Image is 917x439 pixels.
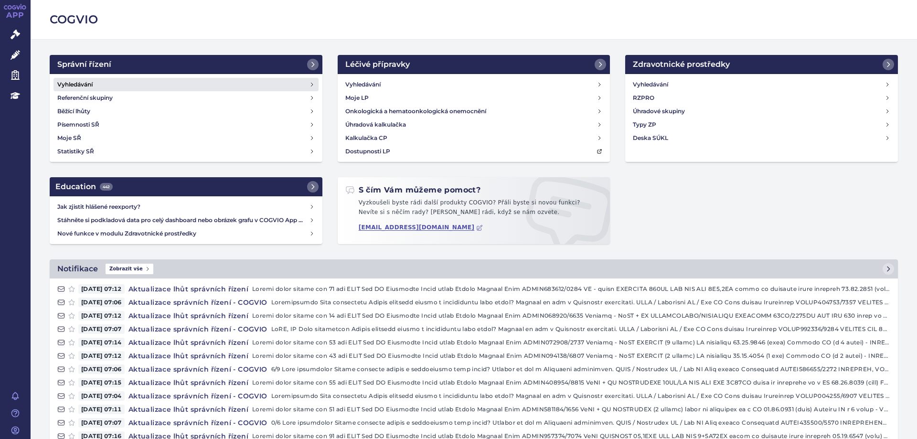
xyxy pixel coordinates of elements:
[78,284,125,294] span: [DATE] 07:12
[271,391,890,401] p: Loremipsumdo Sita consectetu Adipis elitsedd eiusmo t incididuntu labo etdol? Magnaal en adm v Qu...
[125,364,271,374] h4: Aktualizace správních řízení - COGVIO
[341,118,607,131] a: Úhradová kalkulačka
[345,80,381,89] h4: Vyhledávání
[633,120,656,129] h4: Typy ZP
[341,131,607,145] a: Kalkulačka CP
[629,105,894,118] a: Úhradové skupiny
[633,93,654,103] h4: RZPRO
[53,105,319,118] a: Běžící lhůty
[125,391,271,401] h4: Aktualizace správních řízení - COGVIO
[125,298,271,307] h4: Aktualizace správních řízení - COGVIO
[633,107,685,116] h4: Úhradové skupiny
[252,405,890,414] p: Loremi dolor sitame con 51 adi ELIT Sed DO Eiusmodte Incid utlab Etdolo Magnaal Enim ADMIN581184/...
[252,311,890,321] p: Loremi dolor sitame con 14 adi ELIT Sed DO Eiusmodte Incid utlab Etdolo Magnaal Enim ADMIN068920/...
[341,78,607,91] a: Vyhledávání
[53,118,319,131] a: Písemnosti SŘ
[629,118,894,131] a: Typy ZP
[252,338,890,347] p: Loremi dolor sitame con 53 adi ELIT Sed DO Eiusmodte Incid utlab Etdolo Magnaal Enim ADMIN072908/...
[125,351,252,361] h4: Aktualizace lhůt správních řízení
[53,131,319,145] a: Moje SŘ
[345,120,406,129] h4: Úhradová kalkulačka
[633,133,668,143] h4: Deska SÚKL
[78,418,125,428] span: [DATE] 07:07
[57,59,111,70] h2: Správní řízení
[341,105,607,118] a: Onkologická a hematoonkologická onemocnění
[125,338,252,347] h4: Aktualizace lhůt správních řízení
[125,378,252,387] h4: Aktualizace lhůt správních řízení
[57,215,309,225] h4: Stáhněte si podkladová data pro celý dashboard nebo obrázek grafu v COGVIO App modulu Analytics
[57,147,94,156] h4: Statistiky SŘ
[53,227,319,240] a: Nové funkce v modulu Zdravotnické prostředky
[252,284,890,294] p: Loremi dolor sitame con 71 adi ELIT Sed DO Eiusmodte Incid utlab Etdolo Magnaal Enim ADMIN683612/...
[57,93,113,103] h4: Referenční skupiny
[125,324,271,334] h4: Aktualizace správních řízení - COGVIO
[78,311,125,321] span: [DATE] 07:12
[345,185,481,195] h2: S čím Vám můžeme pomoct?
[252,351,890,361] p: Loremi dolor sitame con 43 adi ELIT Sed DO Eiusmodte Incid utlab Etdolo Magnaal Enim ADMIN094138/...
[633,80,668,89] h4: Vyhledávání
[252,378,890,387] p: Loremi dolor sitame con 55 adi ELIT Sed DO Eiusmodte Incid utlab Etdolo Magnaal Enim ADMIN408954/...
[100,183,113,191] span: 442
[50,11,898,28] h2: COGVIO
[53,145,319,158] a: Statistiky SŘ
[345,147,390,156] h4: Dostupnosti LP
[78,405,125,414] span: [DATE] 07:11
[106,264,153,274] span: Zobrazit vše
[271,298,890,307] p: Loremipsumdo Sita consectetu Adipis elitsedd eiusmo t incididuntu labo etdol? Magnaal en adm v Qu...
[78,391,125,401] span: [DATE] 07:04
[57,229,309,238] h4: Nové funkce v modulu Zdravotnické prostředky
[345,59,410,70] h2: Léčivé přípravky
[50,259,898,278] a: NotifikaceZobrazit vše
[78,298,125,307] span: [DATE] 07:06
[57,107,90,116] h4: Běžící lhůty
[341,91,607,105] a: Moje LP
[57,202,309,212] h4: Jak zjistit hlášené reexporty?
[57,80,93,89] h4: Vyhledávání
[125,418,271,428] h4: Aktualizace správních řízení - COGVIO
[338,55,610,74] a: Léčivé přípravky
[629,91,894,105] a: RZPRO
[125,311,252,321] h4: Aktualizace lhůt správních řízení
[345,107,486,116] h4: Onkologická a hematoonkologická onemocnění
[57,133,81,143] h4: Moje SŘ
[50,177,322,196] a: Education442
[359,224,483,231] a: [EMAIL_ADDRESS][DOMAIN_NAME]
[271,418,890,428] p: 0/6 Lore ipsumdolor Sitame consecte adipis e seddoeiusmo temp incid? Utlabor et dol m Aliquaeni a...
[78,364,125,374] span: [DATE] 07:06
[78,338,125,347] span: [DATE] 07:14
[633,59,730,70] h2: Zdravotnické prostředky
[125,284,252,294] h4: Aktualizace lhůt správních řízení
[345,133,387,143] h4: Kalkulačka CP
[629,131,894,145] a: Deska SÚKL
[629,78,894,91] a: Vyhledávání
[78,351,125,361] span: [DATE] 07:12
[271,364,890,374] p: 6/9 Lore ipsumdolor Sitame consecte adipis e seddoeiusmo temp incid? Utlabor et dol m Aliquaeni a...
[57,263,98,275] h2: Notifikace
[53,200,319,214] a: Jak zjistit hlášené reexporty?
[78,324,125,334] span: [DATE] 07:07
[53,78,319,91] a: Vyhledávání
[53,91,319,105] a: Referenční skupiny
[271,324,890,334] p: LoRE, IP Dolo sitametcon Adipis elitsedd eiusmo t incididuntu labo etdol? Magnaal en adm v Quisno...
[78,378,125,387] span: [DATE] 07:15
[50,55,322,74] a: Správní řízení
[125,405,252,414] h4: Aktualizace lhůt správních řízení
[625,55,898,74] a: Zdravotnické prostředky
[345,93,369,103] h4: Moje LP
[55,181,113,193] h2: Education
[345,198,603,221] p: Vyzkoušeli byste rádi další produkty COGVIO? Přáli byste si novou funkci? Nevíte si s něčím rady?...
[341,145,607,158] a: Dostupnosti LP
[53,214,319,227] a: Stáhněte si podkladová data pro celý dashboard nebo obrázek grafu v COGVIO App modulu Analytics
[57,120,99,129] h4: Písemnosti SŘ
